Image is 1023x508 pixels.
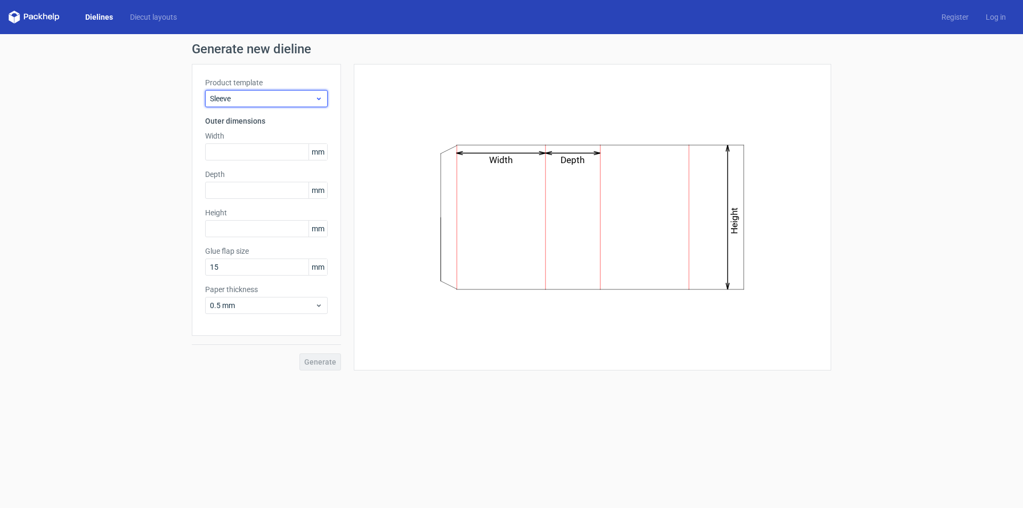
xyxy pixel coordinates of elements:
[729,207,740,234] text: Height
[308,144,327,160] span: mm
[561,155,585,165] text: Depth
[205,207,328,218] label: Height
[210,93,315,104] span: Sleeve
[308,221,327,237] span: mm
[121,12,185,22] a: Diecut layouts
[205,246,328,256] label: Glue flap size
[977,12,1014,22] a: Log in
[192,43,831,55] h1: Generate new dieline
[308,182,327,198] span: mm
[205,284,328,295] label: Paper thickness
[77,12,121,22] a: Dielines
[205,77,328,88] label: Product template
[205,169,328,180] label: Depth
[933,12,977,22] a: Register
[210,300,315,311] span: 0.5 mm
[490,155,513,165] text: Width
[205,131,328,141] label: Width
[205,116,328,126] h3: Outer dimensions
[308,259,327,275] span: mm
